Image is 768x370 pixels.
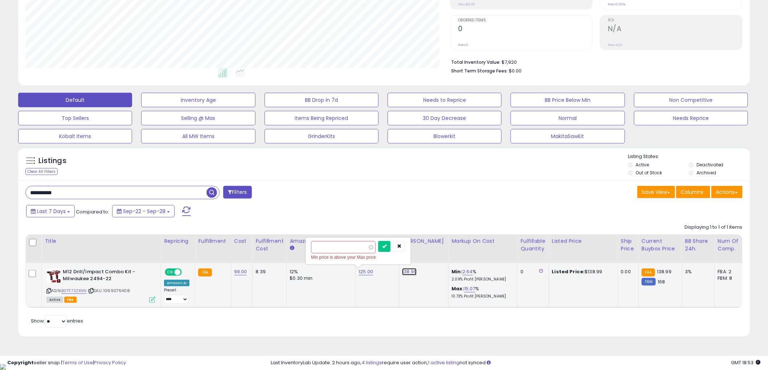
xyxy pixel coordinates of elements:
div: Fulfillment [198,237,228,245]
label: Deactivated [696,162,724,168]
span: OFF [181,269,192,275]
span: ON [166,269,175,275]
div: seller snap | | [7,359,126,366]
button: Blowerkit [388,129,502,144]
button: All MW Items [141,129,255,144]
div: Markup on Cost [452,237,514,245]
div: $0.30 min [290,275,350,282]
small: Prev: 0 [458,43,468,47]
span: 168 [658,278,665,285]
div: Fulfillment Cost [256,237,283,253]
span: ROI [608,18,742,22]
div: Amazon Fees [290,237,352,245]
div: 3% [685,269,709,275]
b: Short Term Storage Fees: [451,68,508,74]
div: Ship Price [621,237,636,253]
b: Total Inventory Value: [451,59,501,65]
div: Num of Comp. [718,237,744,253]
b: Listed Price: [552,268,585,275]
div: % [452,269,512,282]
span: Last 7 Days [37,208,66,215]
button: Selling @ Max [141,111,255,125]
button: Columns [676,186,710,198]
span: 2025-10-6 18:53 GMT [731,359,761,366]
div: Amazon AI [164,280,189,286]
div: Fulfillable Quantity [520,237,546,253]
a: Privacy Policy [94,359,126,366]
a: 4 listings [362,359,382,366]
b: Min: [452,268,462,275]
div: 12% [290,269,350,275]
a: 125.00 [359,268,373,275]
div: Repricing [164,237,192,245]
button: Default [18,93,132,107]
button: Actions [711,186,743,198]
span: Compared to: [76,208,109,215]
span: | SKU: 1069076408 [88,288,130,294]
a: Terms of Use [62,359,93,366]
p: 2.09% Profit [PERSON_NAME] [452,277,512,282]
a: 15.07 [464,285,475,292]
img: 51VBwq8tF+L._SL40_.jpg [46,269,61,283]
span: Ordered Items [458,18,592,22]
button: Needs to Reprice [388,93,502,107]
div: FBM: 8 [718,275,742,282]
div: $138.99 [552,269,612,275]
span: Columns [681,188,704,196]
button: Non Competitive [634,93,748,107]
div: Clear All Filters [25,168,58,175]
span: $0.00 [509,67,522,74]
small: FBA [198,269,212,277]
a: 1 active listing [428,359,460,366]
div: 0 [520,269,543,275]
label: Active [636,162,649,168]
b: Max: [452,285,464,292]
div: Displaying 1 to 1 of 1 items [685,224,743,231]
button: Filters [223,186,252,199]
button: Top Sellers [18,111,132,125]
div: Preset: [164,288,189,304]
label: Archived [696,170,716,176]
div: BB Share 24h. [685,237,712,253]
a: B07F73ZXNN [61,288,87,294]
button: GrinderKits [265,129,379,144]
button: BB Drop in 7d [265,93,379,107]
div: % [452,286,512,299]
small: FBM [642,278,656,286]
button: Sep-22 - Sep-28 [112,205,175,217]
div: Min price is above your Max price [311,254,405,261]
div: 8.39 [256,269,281,275]
button: 30 Day Decrease [388,111,502,125]
small: FBA [642,269,655,277]
button: Needs Reprice [634,111,748,125]
div: Current Buybox Price [642,237,679,253]
button: Last 7 Days [26,205,75,217]
strong: Copyright [7,359,34,366]
span: Show: entries [31,317,83,324]
span: FBA [64,297,77,303]
button: MakitaSawKit [511,129,625,144]
div: 0.00 [621,269,633,275]
small: Amazon Fees. [290,245,294,251]
small: Prev: 0.00% [608,2,625,7]
button: Items Being Repriced [265,111,379,125]
small: Prev: N/A [608,43,622,47]
span: All listings currently available for purchase on Amazon [46,297,63,303]
button: BB Price Below Min [511,93,625,107]
button: Save View [637,186,675,198]
div: ASIN: [46,269,155,302]
b: M12 Drill/Impact Combo Kit - Milwaukee 2494-22 [63,269,151,284]
div: Cost [234,237,250,245]
p: Listing States: [628,153,750,160]
h2: 0 [458,25,592,34]
h2: N/A [608,25,742,34]
th: The percentage added to the cost of goods (COGS) that forms the calculator for Min & Max prices. [449,234,518,263]
small: Prev: $0.00 [458,2,475,7]
button: Inventory Age [141,93,255,107]
span: 138.99 [657,268,671,275]
div: [PERSON_NAME] [402,237,445,245]
a: 99.00 [234,268,247,275]
div: Last InventoryLab Update: 2 hours ago, require user action, not synced. [271,359,761,366]
div: FBA: 2 [718,269,742,275]
li: $7,920 [451,57,737,66]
